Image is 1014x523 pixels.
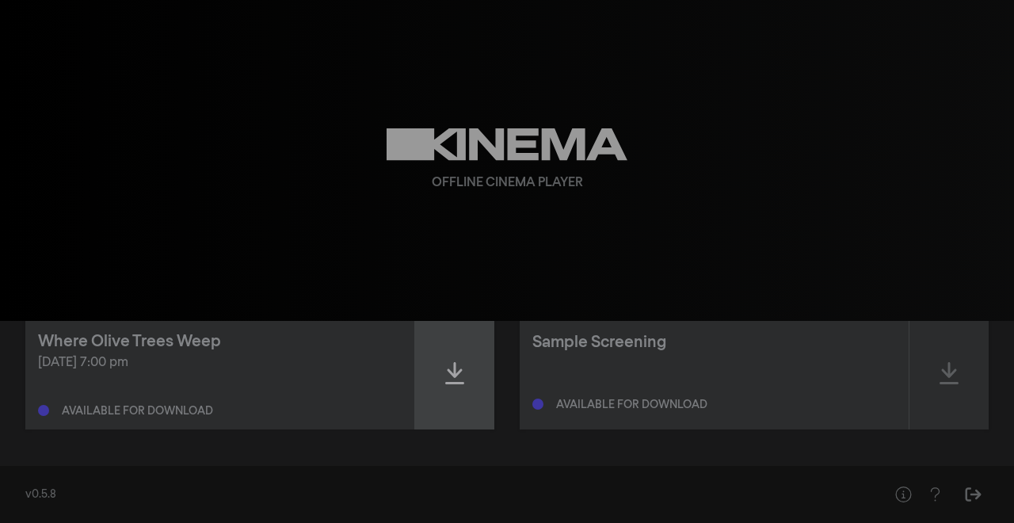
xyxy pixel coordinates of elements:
[919,479,951,510] button: Help
[38,330,221,353] div: Where Olive Trees Weep
[556,399,707,410] div: Available for download
[887,479,919,510] button: Help
[532,330,666,354] div: Sample Screening
[25,487,856,503] div: v0.5.8
[957,479,989,510] button: Sign Out
[432,174,583,193] div: Offline Cinema Player
[62,406,213,417] div: Available for download
[38,353,402,372] div: [DATE] 7:00 pm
